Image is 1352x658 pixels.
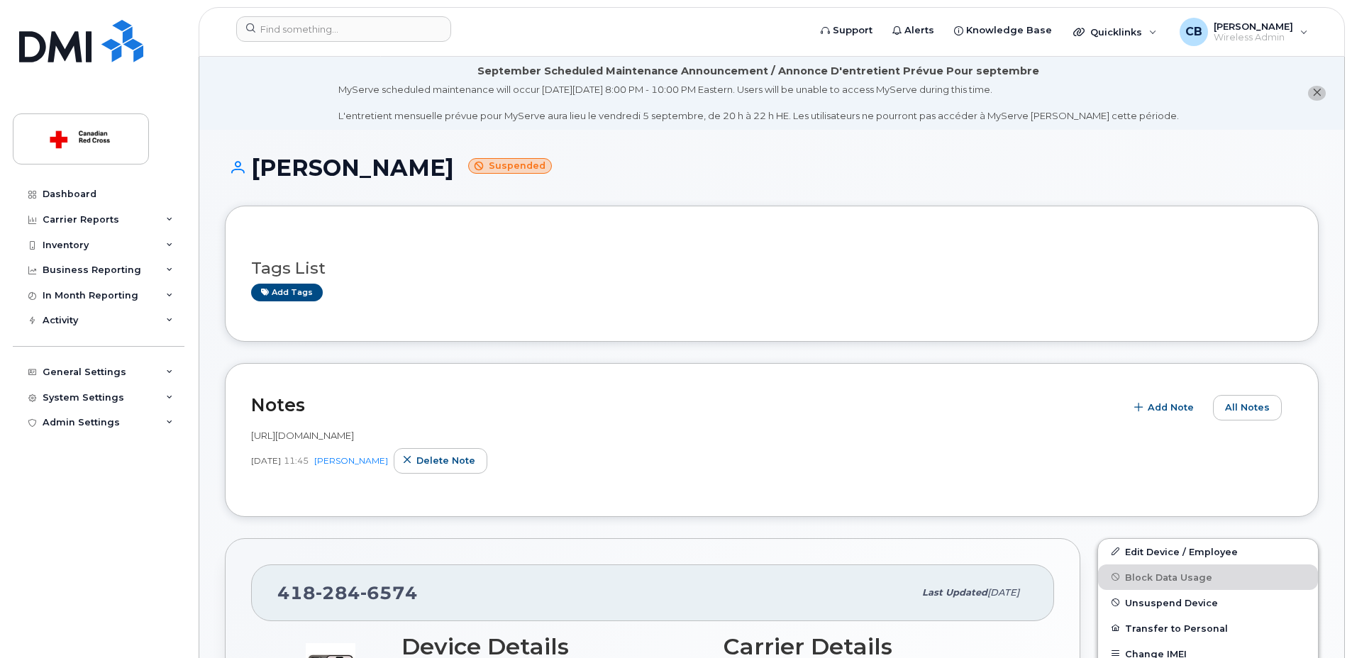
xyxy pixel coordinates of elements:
button: Delete note [394,448,487,474]
button: Transfer to Personal [1098,615,1318,641]
button: All Notes [1213,395,1282,420]
span: [DATE] [251,455,281,467]
h1: [PERSON_NAME] [225,155,1319,180]
a: Edit Device / Employee [1098,539,1318,564]
h3: Tags List [251,260,1292,277]
button: close notification [1308,86,1326,101]
a: Add tags [251,284,323,301]
span: 284 [316,582,360,603]
button: Unsuspend Device [1098,590,1318,615]
span: Delete note [416,454,475,467]
div: September Scheduled Maintenance Announcement / Annonce D'entretient Prévue Pour septembre [477,64,1039,79]
a: [PERSON_NAME] [314,455,388,466]
span: 418 [277,582,418,603]
button: Block Data Usage [1098,564,1318,590]
span: Last updated [922,587,987,598]
span: Unsuspend Device [1125,597,1218,608]
span: 6574 [360,582,418,603]
div: MyServe scheduled maintenance will occur [DATE][DATE] 8:00 PM - 10:00 PM Eastern. Users will be u... [338,83,1179,123]
span: 11:45 [284,455,309,467]
span: [DATE] [987,587,1019,598]
h2: Notes [251,394,1118,416]
span: Add Note [1148,401,1194,414]
small: Suspended [468,158,552,174]
span: [URL][DOMAIN_NAME] [251,430,354,441]
span: All Notes [1225,401,1270,414]
button: Add Note [1125,395,1206,420]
